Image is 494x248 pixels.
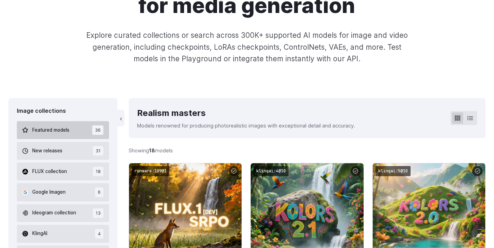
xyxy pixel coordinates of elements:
span: 6 [95,187,103,197]
span: 13 [93,208,103,218]
button: New releases 31 [17,142,109,160]
span: 4 [95,229,103,239]
code: klingai:5@10 [375,166,411,176]
p: Models renowned for producing photorealistic images with exceptional detail and accuracy. [137,122,355,130]
button: FLUX collection 18 [17,163,109,180]
strong: 18 [149,147,155,153]
span: Ideogram collection [32,209,76,217]
button: KlingAI 4 [17,225,109,243]
button: ‹ [117,110,124,126]
span: KlingAI [32,230,47,237]
code: klingai:4@10 [253,166,289,176]
span: 36 [92,125,103,135]
code: runware:109@1 [132,166,169,176]
span: Google Imagen [32,188,66,196]
div: Realism masters [137,106,355,120]
button: Ideogram collection 13 [17,204,109,222]
div: Image collections [17,106,109,116]
span: 31 [93,146,103,156]
button: Google Imagen 6 [17,183,109,201]
span: New releases [32,147,62,155]
button: Featured models 36 [17,121,109,139]
div: Showing models [129,146,173,154]
span: 18 [93,167,103,176]
p: Explore curated collections or search across 300K+ supported AI models for image and video genera... [80,29,414,64]
span: FLUX collection [32,168,67,175]
span: Featured models [32,126,69,134]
